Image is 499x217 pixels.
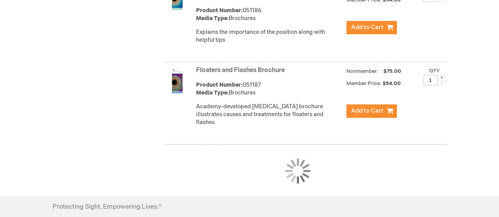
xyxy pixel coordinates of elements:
[196,81,342,97] div: 051187 Brochures
[196,82,243,88] strong: Product Number:
[382,68,402,74] span: $75.00
[346,104,397,118] button: Add to Cart
[196,67,285,74] a: Floaters and Flashes Brochure
[196,7,342,22] div: 051186 Brochures
[346,21,397,34] button: Add to Cart
[346,80,381,87] strong: Member Price:
[429,68,440,74] label: Qty
[196,103,342,126] div: Academy-developed [MEDICAL_DATA] brochure illustrates causes and treatments for floaters and flas...
[351,107,383,115] span: Add to Cart
[196,28,342,44] div: Explains the importance of the position along with helpful tips
[196,89,229,96] strong: Media Type:
[351,24,383,31] span: Add to Cart
[164,68,190,93] img: Floaters and Flashes Brochure
[196,15,229,22] strong: Media Type:
[423,75,437,85] input: Qty
[52,204,161,211] h4: Protecting Sight. Empowering Lives.®
[196,7,243,14] strong: Product Number:
[346,67,378,76] strong: Nonmember:
[383,80,402,87] span: $54.00
[285,158,310,184] img: Loading...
